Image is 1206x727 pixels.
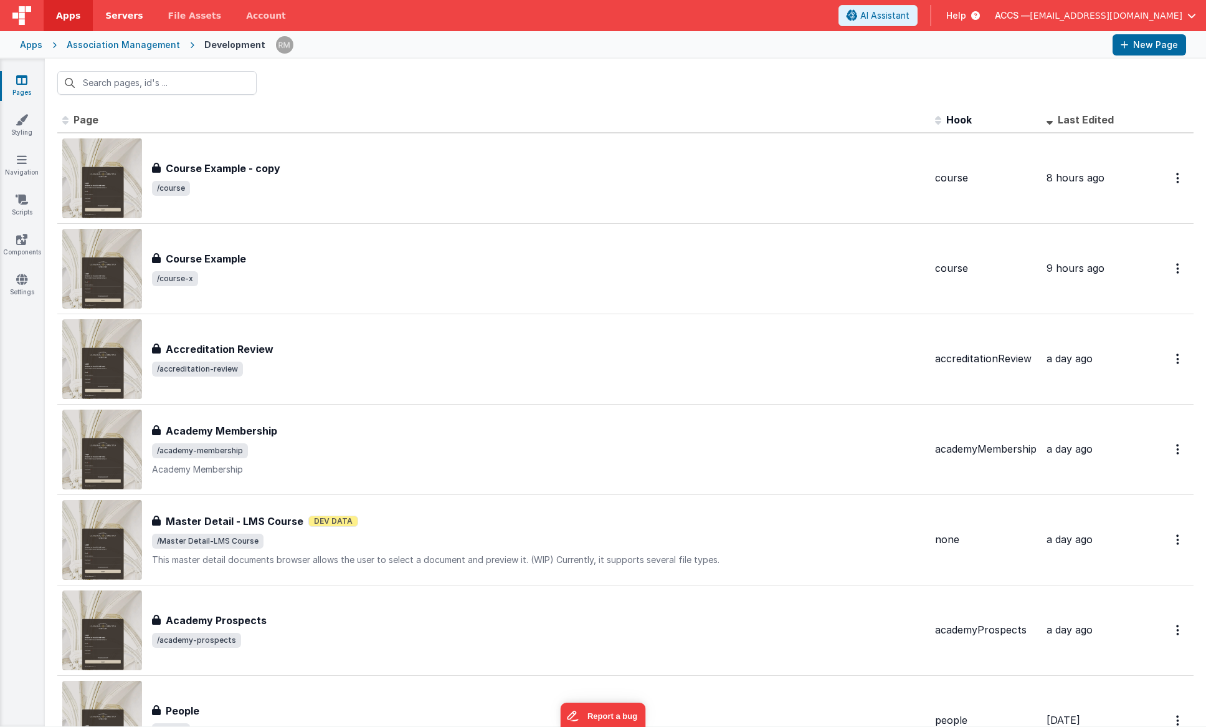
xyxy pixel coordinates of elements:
button: AI Assistant [838,5,918,26]
span: Hook [946,113,972,126]
span: [DATE] [1047,714,1080,726]
div: none [935,532,1037,547]
div: academyMembership [935,442,1037,456]
button: Options [1169,165,1189,191]
span: 8 hours ago [1047,171,1104,184]
span: Servers [105,9,143,22]
h3: Course Example [166,251,246,266]
button: New Page [1113,34,1186,55]
input: Search pages, id's ... [57,71,257,95]
span: /course [152,181,190,196]
span: a day ago [1047,623,1093,636]
span: a day ago [1047,352,1093,365]
h3: Accreditation Review [166,342,273,357]
span: [EMAIL_ADDRESS][DOMAIN_NAME] [1030,9,1182,22]
button: ACCS — [EMAIL_ADDRESS][DOMAIN_NAME] [995,9,1196,22]
button: Options [1169,436,1189,462]
p: Academy Membership [152,463,925,476]
span: Apps [56,9,80,22]
span: Page [74,113,98,126]
span: Dev Data [308,516,358,527]
div: Association Management [67,39,180,51]
p: This master detail documents browser allows the user to select a document and preview it. (WIP) C... [152,554,925,566]
div: academyProspects [935,623,1037,637]
span: /academy-prospects [152,633,241,648]
span: 9 hours ago [1047,262,1104,274]
div: Apps [20,39,42,51]
span: /academy-membership [152,443,248,458]
span: /Master Detail-LMS Course [152,534,264,549]
span: a day ago [1047,533,1093,546]
button: Options [1169,346,1189,372]
span: /accreditation-review [152,362,243,377]
h3: Master Detail - LMS Course [166,514,303,529]
h3: Course Example - copy [166,161,280,176]
span: AI Assistant [860,9,909,22]
div: accreditationReview [935,352,1037,366]
div: course [935,261,1037,276]
h3: Academy Membership [166,423,277,438]
button: Options [1169,256,1189,281]
button: Options [1169,527,1189,552]
div: Development [204,39,265,51]
span: File Assets [168,9,222,22]
span: Help [946,9,966,22]
h3: People [166,703,199,718]
span: ACCS — [995,9,1030,22]
div: course [935,171,1037,185]
img: 1e10b08f9103151d1000344c2f9be56b [276,36,293,54]
span: Last Edited [1058,113,1114,126]
span: /course-x [152,271,198,286]
span: a day ago [1047,443,1093,455]
h3: Academy Prospects [166,613,267,628]
button: Options [1169,617,1189,643]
